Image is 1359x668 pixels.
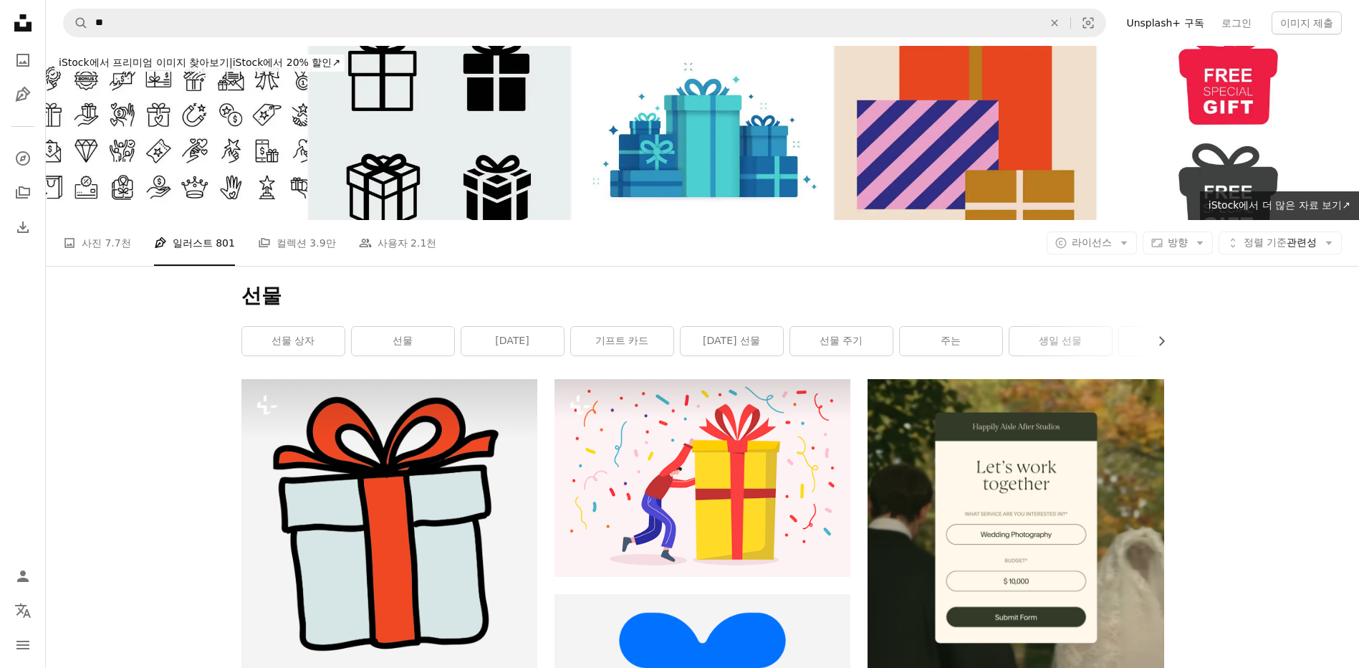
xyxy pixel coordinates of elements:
[1168,237,1188,248] span: 방향
[554,379,850,576] img: 빨간 리본이 달린 큰 노란색 선물 상자를 밀고 있는 사람
[1244,236,1317,250] span: 관련성
[1143,232,1213,254] button: 방향
[258,220,336,266] a: 컬렉션 3.9만
[572,46,833,220] img: 쇼핑 선물 증정 선물 더미
[1219,232,1342,254] button: 정렬 기준관련성
[410,235,436,251] span: 2.1천
[461,327,564,356] a: [DATE]
[309,235,335,251] span: 3.9만
[571,327,673,356] a: 기프트 카드
[9,213,37,242] a: 다운로드 내역
[309,46,570,220] img: 깜짝 선물 상자. 쉽게 편집 가능한 벡터 디자인.
[352,327,454,356] a: 선물
[9,144,37,173] a: 탐색
[1209,199,1350,211] span: iStock에서 더 많은 자료 보기 ↗
[1213,11,1260,34] a: 로그인
[1272,11,1342,34] button: 이미지 제출
[242,327,345,356] a: 선물 상자
[1072,237,1112,248] span: 라이선스
[1047,232,1137,254] button: 라이선스
[681,327,783,356] a: [DATE] 선물
[835,46,1096,220] img: Happy Holidays Greeting Cards with Gift Boxes.
[59,57,233,68] span: iStock에서 프리미엄 이미지 찾아보기 |
[59,57,340,68] span: iStock에서 20% 할인 ↗
[9,178,37,207] a: 컬렉션
[1200,191,1359,220] a: iStock에서 더 많은 자료 보기↗
[1119,327,1221,356] a: 주다
[9,80,37,109] a: 일러스트
[1244,237,1287,248] span: 정렬 기준
[1009,327,1112,356] a: 생일 선물
[1118,11,1212,34] a: Unsplash+ 구독
[9,596,37,625] button: 언어
[241,520,537,533] a: 빨간 리본이 달린 선물 상자
[9,46,37,75] a: 사진
[241,283,1164,309] h1: 선물
[1148,327,1164,356] button: 목록을 오른쪽으로 스크롤
[359,220,437,266] a: 사용자 2.1천
[1039,9,1070,37] button: 삭제
[63,9,1106,37] form: 사이트 전체에서 이미지 찾기
[64,9,88,37] button: Unsplash 검색
[9,631,37,659] button: 메뉴
[9,562,37,591] a: 로그인 / 가입
[1098,46,1359,220] img: 특별 할인 및 보너스 프로그램을위한 무료 선물 장식
[46,46,353,80] a: iStock에서 프리미엄 이미지 찾아보기|iStock에서 20% 할인↗
[900,327,1002,356] a: 주는
[790,327,893,356] a: 선물 주기
[1071,9,1105,37] button: 시각적 검색
[46,46,307,220] img: 로열티 프로그램 라인 아이콘 세트입니다. 개체 그룹입니다. 복리후생, 직원 복리후생, 쿠폰, 고객, 선물.
[105,235,130,251] span: 7.7천
[554,471,850,484] a: 빨간 리본이 달린 큰 노란색 선물 상자를 밀고 있는 사람
[63,220,131,266] a: 사진 7.7천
